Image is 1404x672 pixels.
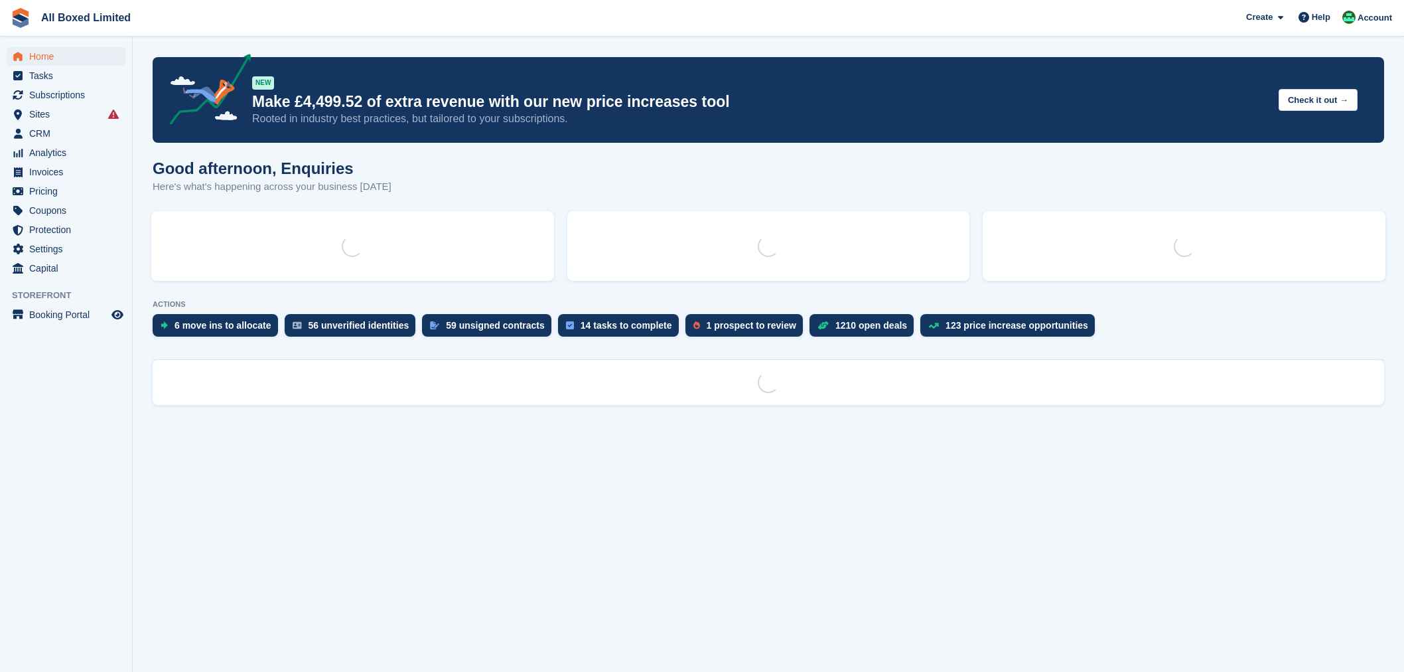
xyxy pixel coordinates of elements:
a: 123 price increase opportunities [920,314,1101,343]
span: Pricing [29,182,109,201]
img: Enquiries [1342,11,1356,24]
a: All Boxed Limited [36,7,136,29]
i: Smart entry sync failures have occurred [108,109,119,120]
img: move_ins_to_allocate_icon-fdf77a2bb77ea45bf5b3d319d69a93e2d87916cf1d5bf7949dd705db3b84f3ca.svg [161,321,168,329]
div: NEW [252,76,274,90]
button: Check it out → [1279,89,1358,111]
span: Protection [29,220,109,239]
span: Capital [29,259,109,278]
p: ACTIONS [153,300,1384,309]
span: Home [29,47,109,66]
a: 1210 open deals [809,314,920,343]
a: menu [7,182,125,201]
div: 1210 open deals [835,320,907,331]
a: menu [7,259,125,278]
img: prospect-51fa495bee0391a8d652442698ab0144808aea92771e9ea1ae160a38d050c398.svg [693,321,700,329]
span: Booking Portal [29,305,109,324]
span: Storefront [12,289,132,302]
span: Analytics [29,143,109,162]
div: 59 unsigned contracts [446,320,545,331]
h1: Good afternoon, Enquiries [153,159,391,177]
span: Help [1312,11,1330,24]
a: menu [7,143,125,162]
a: menu [7,105,125,124]
img: contract_signature_icon-13c848040528278c33f63329250d36e43548de30e8caae1d1a13099fd9432cc5.svg [430,321,439,329]
a: menu [7,124,125,143]
span: Settings [29,240,109,258]
a: menu [7,220,125,239]
span: Tasks [29,66,109,85]
img: stora-icon-8386f47178a22dfd0bd8f6a31ec36ba5ce8667c1dd55bd0f319d3a0aa187defe.svg [11,8,31,28]
div: 1 prospect to review [707,320,796,331]
p: Here's what's happening across your business [DATE] [153,179,391,195]
span: Sites [29,105,109,124]
span: CRM [29,124,109,143]
a: menu [7,66,125,85]
a: Preview store [109,307,125,323]
a: menu [7,47,125,66]
div: 14 tasks to complete [581,320,672,331]
span: Coupons [29,201,109,220]
a: 1 prospect to review [685,314,809,343]
a: 14 tasks to complete [558,314,685,343]
img: verify_identity-adf6edd0f0f0b5bbfe63781bf79b02c33cf7c696d77639b501bdc392416b5a36.svg [293,321,302,329]
a: menu [7,240,125,258]
a: 6 move ins to allocate [153,314,285,343]
img: task-75834270c22a3079a89374b754ae025e5fb1db73e45f91037f5363f120a921f8.svg [566,321,574,329]
a: 56 unverified identities [285,314,423,343]
a: menu [7,305,125,324]
a: 59 unsigned contracts [422,314,558,343]
p: Make £4,499.52 of extra revenue with our new price increases tool [252,92,1268,112]
a: menu [7,163,125,181]
img: price-adjustments-announcement-icon-8257ccfd72463d97f412b2fc003d46551f7dbcb40ab6d574587a9cd5c0d94... [159,54,251,129]
span: Create [1246,11,1273,24]
img: deal-1b604bf984904fb50ccaf53a9ad4b4a5d6e5aea283cecdc64d6e3604feb123c2.svg [817,321,829,330]
img: price_increase_opportunities-93ffe204e8149a01c8c9dc8f82e8f89637d9d84a8eef4429ea346261dce0b2c0.svg [928,323,939,329]
div: 123 price increase opportunities [946,320,1088,331]
span: Invoices [29,163,109,181]
p: Rooted in industry best practices, but tailored to your subscriptions. [252,112,1268,126]
a: menu [7,201,125,220]
a: menu [7,86,125,104]
div: 6 move ins to allocate [175,320,271,331]
div: 56 unverified identities [309,320,409,331]
span: Account [1358,11,1392,25]
span: Subscriptions [29,86,109,104]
